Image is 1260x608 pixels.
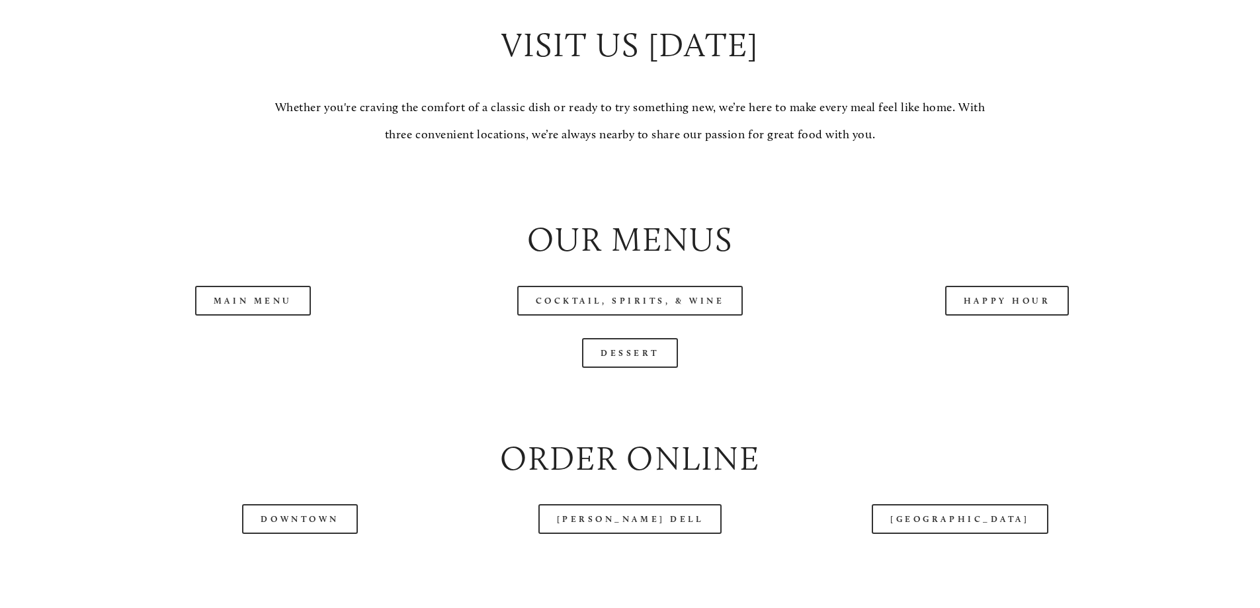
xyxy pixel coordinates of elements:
[75,435,1184,482] h2: Order Online
[945,286,1070,316] a: Happy Hour
[538,504,722,534] a: [PERSON_NAME] Dell
[517,286,743,316] a: Cocktail, Spirits, & Wine
[264,94,995,149] p: Whether you're craving the comfort of a classic dish or ready to try something new, we’re here to...
[242,504,357,534] a: Downtown
[195,286,311,316] a: Main Menu
[872,504,1048,534] a: [GEOGRAPHIC_DATA]
[582,338,678,368] a: Dessert
[75,216,1184,263] h2: Our Menus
